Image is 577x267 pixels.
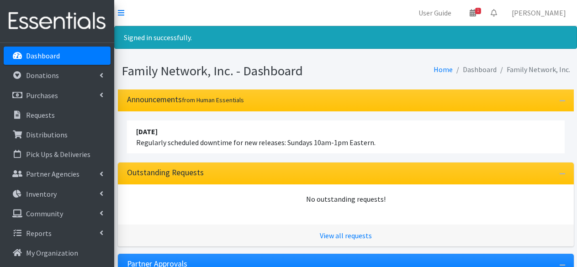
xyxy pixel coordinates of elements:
a: Requests [4,106,111,124]
p: Requests [26,110,55,120]
a: View all requests [320,231,372,240]
h3: Announcements [127,95,244,105]
a: Pick Ups & Deliveries [4,145,111,163]
a: Inventory [4,185,111,203]
p: Pick Ups & Deliveries [26,150,90,159]
a: Purchases [4,86,111,105]
div: Signed in successfully. [114,26,577,49]
strong: [DATE] [136,127,158,136]
a: Community [4,204,111,223]
a: [PERSON_NAME] [504,4,573,22]
p: Dashboard [26,51,60,60]
p: Partner Agencies [26,169,79,178]
a: Home [434,65,453,74]
h3: Outstanding Requests [127,168,204,178]
p: Distributions [26,130,68,139]
a: Dashboard [4,47,111,65]
a: Distributions [4,126,111,144]
div: No outstanding requests! [127,194,565,204]
p: Purchases [26,91,58,100]
p: Community [26,209,63,218]
img: HumanEssentials [4,6,111,37]
li: Regularly scheduled downtime for new releases: Sundays 10am-1pm Eastern. [127,120,565,153]
a: Donations [4,66,111,84]
p: Inventory [26,189,57,199]
a: User Guide [411,4,459,22]
p: My Organization [26,248,78,257]
p: Donations [26,71,59,80]
a: Reports [4,224,111,242]
h1: Family Network, Inc. - Dashboard [122,63,343,79]
a: 1 [462,4,483,22]
span: 1 [475,8,481,14]
small: from Human Essentials [182,96,244,104]
a: Partner Agencies [4,165,111,183]
p: Reports [26,229,52,238]
a: My Organization [4,244,111,262]
li: Dashboard [453,63,497,76]
li: Family Network, Inc. [497,63,570,76]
